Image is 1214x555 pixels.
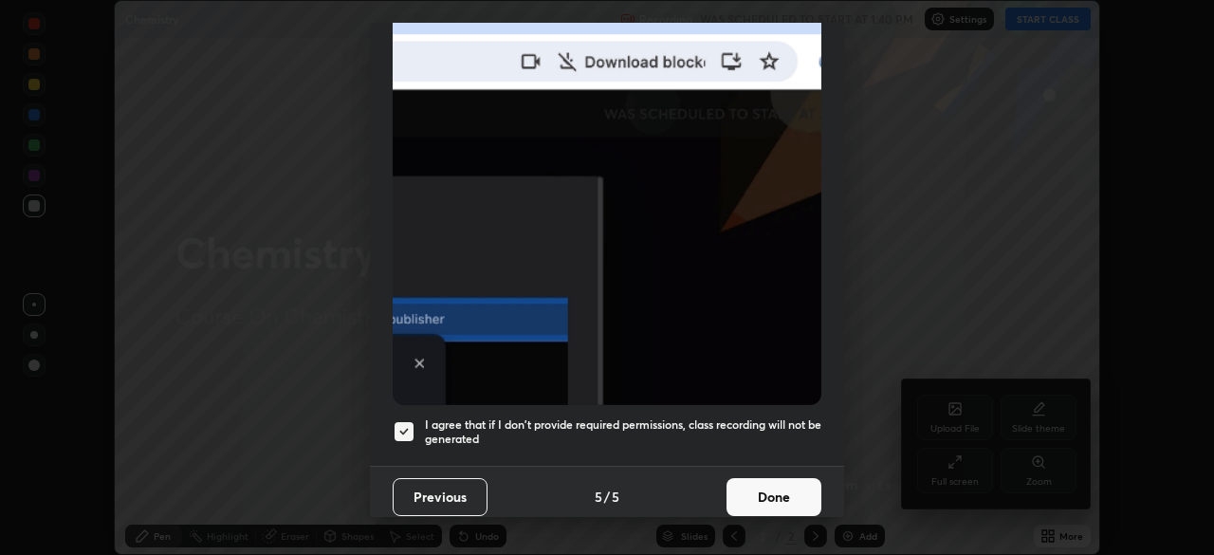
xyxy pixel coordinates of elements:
h4: / [604,487,610,507]
button: Previous [393,478,487,516]
h4: 5 [595,487,602,507]
h5: I agree that if I don't provide required permissions, class recording will not be generated [425,417,821,447]
h4: 5 [612,487,619,507]
button: Done [727,478,821,516]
